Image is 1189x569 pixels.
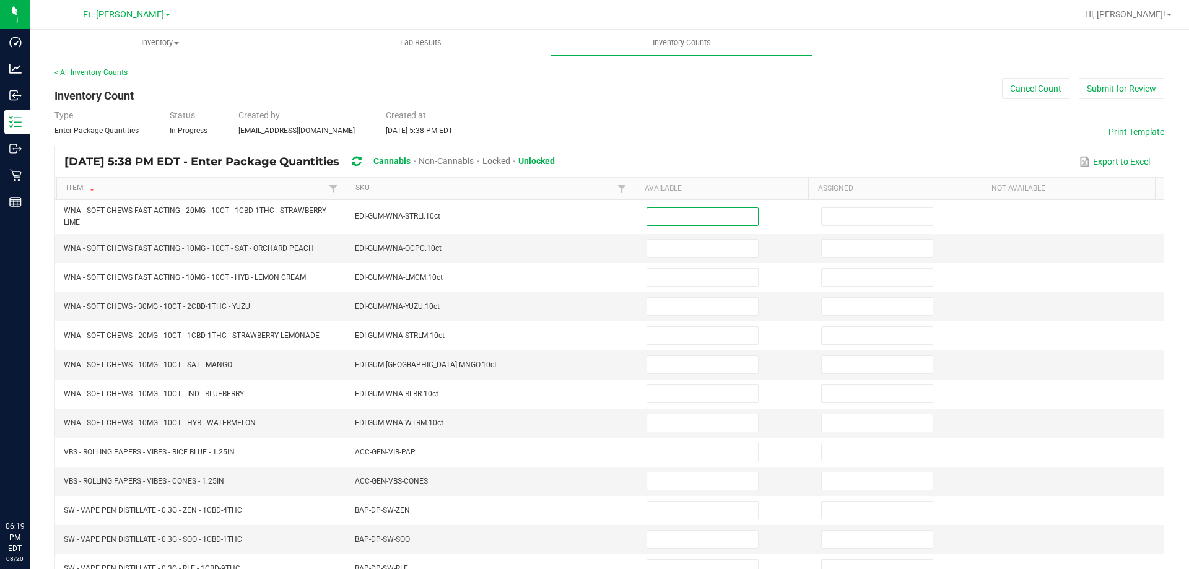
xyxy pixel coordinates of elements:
[9,36,22,48] inline-svg: Dashboard
[170,110,195,120] span: Status
[9,89,22,102] inline-svg: Inbound
[482,156,510,166] span: Locked
[326,181,341,196] a: Filter
[54,110,73,120] span: Type
[355,212,440,220] span: EDI-GUM-WNA-STRLI.10ct
[64,506,242,515] span: SW - VAPE PEN DISTILLATE - 0.3G - ZEN - 1CBD-4THC
[355,535,410,544] span: BAP-DP-SW-SOO
[636,37,728,48] span: Inventory Counts
[54,126,139,135] span: Enter Package Quantities
[87,183,97,193] span: Sortable
[355,448,416,456] span: ACC-GEN-VIB-PAP
[6,521,24,554] p: 06:19 PM EDT
[614,181,629,196] a: Filter
[355,273,443,282] span: EDI-GUM-WNA-LMCM.10ct
[9,169,22,181] inline-svg: Retail
[1002,78,1069,99] button: Cancel Count
[355,302,440,311] span: EDI-GUM-WNA-YUZU.10ct
[808,178,982,200] th: Assigned
[635,178,808,200] th: Available
[66,183,325,193] a: ItemSortable
[355,419,443,427] span: EDI-GUM-WNA-WTRM.10ct
[9,196,22,208] inline-svg: Reports
[355,331,445,340] span: EDI-GUM-WNA-STRLM.10ct
[9,116,22,128] inline-svg: Inventory
[64,448,235,456] span: VBS - ROLLING PAPERS - VIBES - RICE BLUE - 1.25IN
[64,419,256,427] span: WNA - SOFT CHEWS - 10MG - 10CT - HYB - WATERMELON
[9,142,22,155] inline-svg: Outbound
[12,470,50,507] iframe: Resource center
[355,244,442,253] span: EDI-GUM-WNA-OCPC.10ct
[290,30,551,56] a: Lab Results
[64,150,564,173] div: [DATE] 5:38 PM EDT - Enter Package Quantities
[64,206,326,227] span: WNA - SOFT CHEWS FAST ACTING - 20MG - 10CT - 1CBD-1THC - STRAWBERRY LIME
[64,244,314,253] span: WNA - SOFT CHEWS FAST ACTING - 10MG - 10CT - SAT - ORCHARD PEACH
[1079,78,1164,99] button: Submit for Review
[1076,151,1153,172] button: Export to Excel
[355,506,410,515] span: BAP-DP-SW-ZEN
[383,37,458,48] span: Lab Results
[355,360,497,369] span: EDI-GUM-[GEOGRAPHIC_DATA]-MNGO.10ct
[355,183,614,193] a: SKUSortable
[373,156,411,166] span: Cannabis
[64,331,320,340] span: WNA - SOFT CHEWS - 20MG - 10CT - 1CBD-1THC - STRAWBERRY LEMONADE
[64,360,232,369] span: WNA - SOFT CHEWS - 10MG - 10CT - SAT - MANGO
[170,126,207,135] span: In Progress
[238,126,355,135] span: [EMAIL_ADDRESS][DOMAIN_NAME]
[64,535,242,544] span: SW - VAPE PEN DISTILLATE - 0.3G - SOO - 1CBD-1THC
[1108,126,1164,138] button: Print Template
[83,9,164,20] span: Ft. [PERSON_NAME]
[54,68,128,77] a: < All Inventory Counts
[982,178,1155,200] th: Not Available
[355,477,428,485] span: ACC-GEN-VBS-CONES
[64,302,250,311] span: WNA - SOFT CHEWS - 30MG - 10CT - 2CBD-1THC - YUZU
[419,156,474,166] span: Non-Cannabis
[64,273,306,282] span: WNA - SOFT CHEWS FAST ACTING - 10MG - 10CT - HYB - LEMON CREAM
[30,30,290,56] a: Inventory
[386,126,453,135] span: [DATE] 5:38 PM EDT
[64,477,224,485] span: VBS - ROLLING PAPERS - VIBES - CONES - 1.25IN
[386,110,426,120] span: Created at
[54,89,134,102] span: Inventory Count
[551,30,812,56] a: Inventory Counts
[355,389,438,398] span: EDI-GUM-WNA-BLBR.10ct
[9,63,22,75] inline-svg: Analytics
[30,37,290,48] span: Inventory
[6,554,24,563] p: 08/20
[238,110,280,120] span: Created by
[518,156,555,166] span: Unlocked
[1085,9,1165,19] span: Hi, [PERSON_NAME]!
[64,389,244,398] span: WNA - SOFT CHEWS - 10MG - 10CT - IND - BLUEBERRY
